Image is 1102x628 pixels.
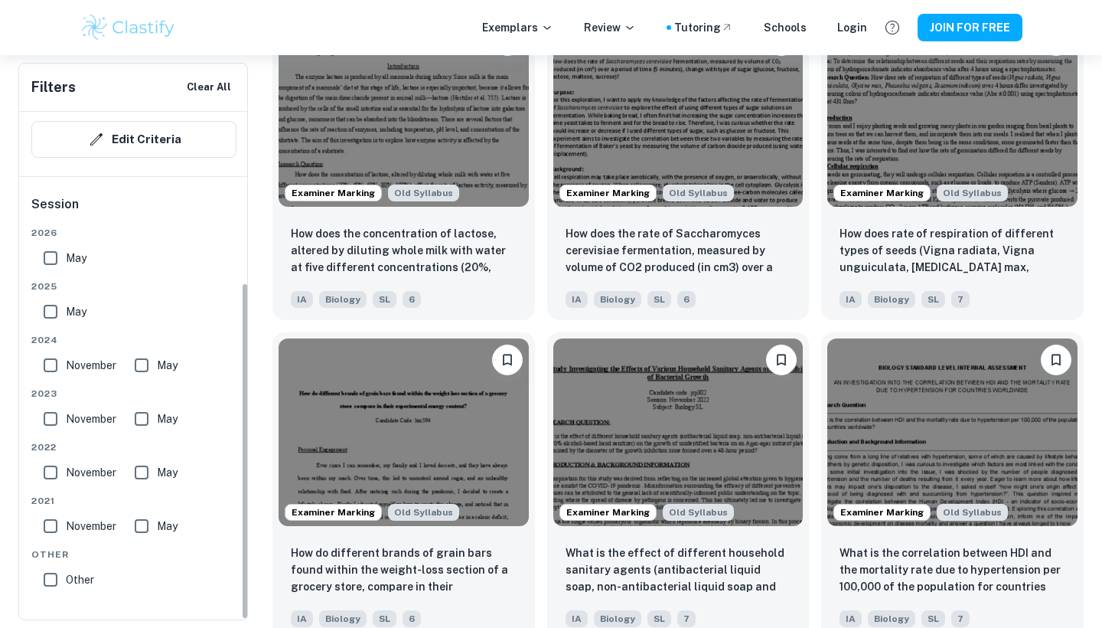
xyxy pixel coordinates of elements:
[31,226,236,240] span: 2026
[837,19,867,36] a: Login
[937,185,1008,201] span: Old Syllabus
[183,76,235,99] button: Clear All
[31,440,236,454] span: 2022
[31,77,76,98] h6: Filters
[279,19,529,207] img: Biology IA example thumbnail: How does the concentration of lactose, a
[937,185,1008,201] div: Starting from the May 2025 session, the Biology IA requirements have changed. It's OK to refer to...
[157,518,178,535] span: May
[31,494,236,508] span: 2021
[677,610,696,627] span: 7
[918,14,1022,41] button: JOIN FOR FREE
[31,195,236,226] h6: Session
[937,504,1008,521] span: Old Syllabus
[764,19,807,36] a: Schools
[647,610,671,627] span: SL
[319,610,367,627] span: Biology
[31,333,236,347] span: 2024
[566,225,791,277] p: How does the rate of Saccharomyces cerevisiae fermentation, measured by volume of CO2 produced (i...
[31,280,236,293] span: 2025
[584,19,636,36] p: Review
[766,345,797,375] button: Please log in to bookmark exemplars
[868,610,915,627] span: Biology
[291,291,313,308] span: IA
[566,291,588,308] span: IA
[566,545,791,597] p: What is the effect of different household sanitary agents (antibacterial liquid soap, non-antibac...
[492,345,523,375] button: Please log in to bookmark exemplars
[157,410,178,427] span: May
[157,357,178,374] span: May
[31,387,236,401] span: 2023
[279,339,529,526] img: Biology IA example thumbnail: How do different brands of grain bars fo
[291,610,313,627] span: IA
[566,610,588,627] span: IA
[937,504,1008,521] div: Starting from the May 2025 session, the Biology IA requirements have changed. It's OK to refer to...
[66,571,94,588] span: Other
[827,19,1078,207] img: Biology IA example thumbnail: How does rate of respiration of differen
[868,291,915,308] span: Biology
[663,185,734,201] span: Old Syllabus
[285,186,381,200] span: Examiner Marking
[272,13,535,320] a: Examiner MarkingStarting from the May 2025 session, the Biology IA requirements have changed. It'...
[827,339,1078,526] img: Biology IA example thumbnail: What is the correlation between HDI and
[663,504,734,521] div: Starting from the May 2025 session, the Biology IA requirements have changed. It's OK to refer to...
[879,15,905,41] button: Help and Feedback
[31,121,236,158] button: Edit Criteria
[594,291,641,308] span: Biology
[560,505,656,519] span: Examiner Marking
[388,185,459,201] div: Starting from the May 2025 session, the Biology IA requirements have changed. It's OK to refer to...
[840,291,862,308] span: IA
[403,610,421,627] span: 6
[840,225,1065,277] p: How does rate of respiration of different types of seeds (Vigna radiata, Vigna unguiculata, Glyci...
[560,186,656,200] span: Examiner Marking
[66,518,116,535] span: November
[840,545,1065,597] p: What is the correlation between HDI and the mortality rate due to hypertension per 100,000 of the...
[319,291,367,308] span: Biology
[647,291,671,308] span: SL
[921,610,945,627] span: SL
[373,291,396,308] span: SL
[66,410,116,427] span: November
[285,505,381,519] span: Examiner Marking
[291,225,517,277] p: How does the concentration of lactose, altered by diluting whole milk with water at five differen...
[677,291,696,308] span: 6
[482,19,553,36] p: Exemplars
[403,291,421,308] span: 6
[674,19,733,36] a: Tutoring
[840,610,862,627] span: IA
[66,464,116,481] span: November
[834,505,930,519] span: Examiner Marking
[663,504,734,521] span: Old Syllabus
[553,19,804,207] img: Biology IA example thumbnail: How does the rate of Saccharomyces cerev
[66,303,86,320] span: May
[951,291,970,308] span: 7
[66,250,86,267] span: May
[388,185,459,201] span: Old Syllabus
[921,291,945,308] span: SL
[821,13,1084,320] a: Examiner MarkingStarting from the May 2025 session, the Biology IA requirements have changed. It'...
[663,185,734,201] div: Starting from the May 2025 session, the Biology IA requirements have changed. It's OK to refer to...
[834,186,930,200] span: Examiner Marking
[31,548,236,561] span: Other
[951,610,970,627] span: 7
[1041,345,1071,375] button: Please log in to bookmark exemplars
[373,610,396,627] span: SL
[388,504,459,521] div: Starting from the May 2025 session, the Biology IA requirements have changed. It's OK to refer to...
[157,464,178,481] span: May
[553,339,804,526] img: Biology IA example thumbnail: What is the effect of different househol
[291,545,517,597] p: How do different brands of grain bars found within the weight-loss section of a grocery store, co...
[80,12,177,43] img: Clastify logo
[547,13,810,320] a: Examiner MarkingStarting from the May 2025 session, the Biology IA requirements have changed. It'...
[594,610,641,627] span: Biology
[66,357,116,374] span: November
[388,504,459,521] span: Old Syllabus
